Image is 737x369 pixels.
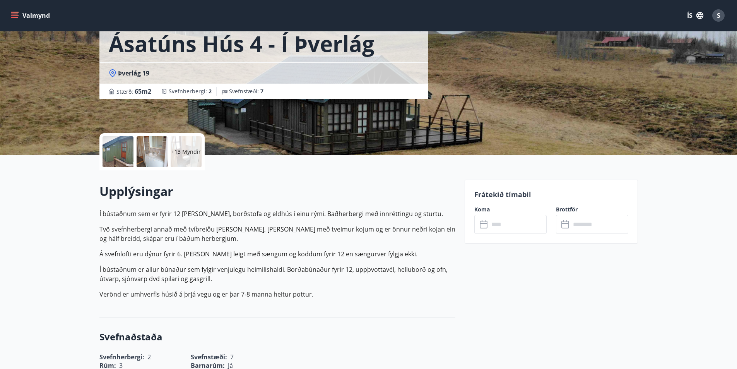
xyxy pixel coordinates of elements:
[99,209,455,218] p: Í bústaðnum sem er fyrir 12 [PERSON_NAME], borðstofa og eldhús í einu rými. Baðherbergi með innré...
[99,330,455,343] h3: Svefnaðstaða
[556,206,628,213] label: Brottför
[709,6,728,25] button: S
[99,249,455,259] p: Á svefnlofti eru dýnur fyrir 6. [PERSON_NAME] leigt með sængum og koddum fyrir 12 en sængurver fy...
[229,88,263,95] span: Svefnstæði :
[99,225,455,243] p: Tvö svefnherbergi annað með tvíbreiðu [PERSON_NAME], [PERSON_NAME] með tveimur kojum og er önnur ...
[474,189,628,199] p: Frátekið tímabil
[171,148,201,156] p: +13 Myndir
[717,11,720,20] span: S
[99,290,455,299] p: Verönd er umhverfis húsið á þrjá vegu og er þar 7-8 manna heitur pottur.
[474,206,547,213] label: Koma
[209,88,212,95] span: 2
[260,88,263,95] span: 7
[116,87,151,96] span: Stærð :
[135,87,151,96] span: 65 m2
[683,9,708,22] button: ÍS
[169,88,212,95] span: Svefnherbergi :
[118,69,149,77] span: Þverlág 19
[99,265,455,283] p: Í bústaðnum er allur búnaður sem fylgir venjulegu heimilishaldi. Borðabúnaður fyrir 12, uppþvotta...
[99,183,455,200] h2: Upplýsingar
[9,9,53,22] button: menu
